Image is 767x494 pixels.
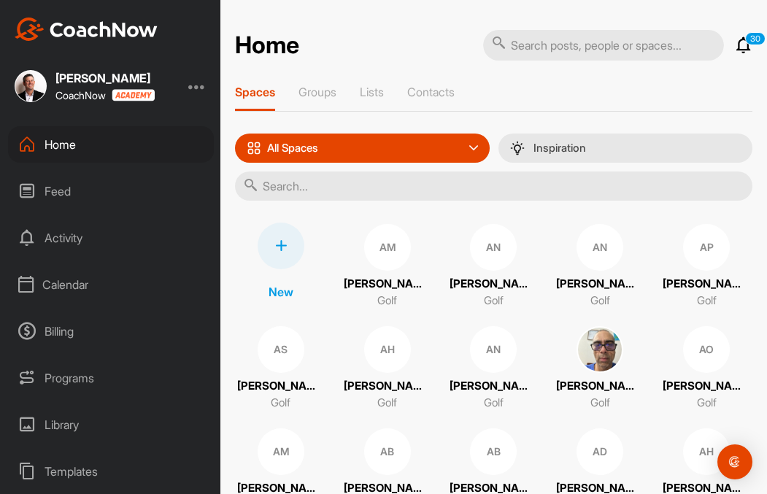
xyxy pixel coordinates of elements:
[660,325,752,412] a: AO[PERSON_NAME]Golf
[55,89,155,101] div: CoachNow
[55,72,155,84] div: [PERSON_NAME]
[364,326,411,373] div: AH
[342,325,433,412] a: AH[PERSON_NAME]Golf
[533,142,586,154] p: Inspiration
[470,224,517,271] div: AN
[510,141,525,155] img: menuIcon
[663,378,750,395] p: [PERSON_NAME]
[271,395,290,412] p: Golf
[298,85,336,99] p: Groups
[556,276,644,293] p: [PERSON_NAME]
[590,293,610,309] p: Golf
[258,428,304,475] div: AM
[235,31,299,60] h2: Home
[717,444,752,479] div: Open Intercom Messenger
[8,266,214,303] div: Calendar
[660,223,752,310] a: AP[PERSON_NAME]Golf
[360,85,384,99] p: Lists
[448,325,540,412] a: AN[PERSON_NAME]Golf
[247,141,261,155] img: icon
[8,313,214,350] div: Billing
[342,223,433,310] a: AM[PERSON_NAME]Golf
[450,378,537,395] p: [PERSON_NAME]
[8,126,214,163] div: Home
[267,142,318,154] p: All Spaces
[8,360,214,396] div: Programs
[663,276,750,293] p: [PERSON_NAME]
[483,30,724,61] input: Search posts, people or spaces...
[235,325,327,412] a: AS[PERSON_NAME]Golf
[577,326,623,373] img: square_61aeea02fbf8b95f4d7e8285e6ac22e0.jpg
[554,223,646,310] a: AN[PERSON_NAME]Golf
[470,326,517,373] div: AN
[344,378,431,395] p: [PERSON_NAME]
[269,283,293,301] p: New
[364,428,411,475] div: AB
[235,171,752,201] input: Search...
[407,85,455,99] p: Contacts
[8,406,214,443] div: Library
[377,395,397,412] p: Golf
[8,173,214,209] div: Feed
[577,224,623,271] div: AN
[683,326,730,373] div: AO
[745,32,766,45] p: 30
[8,220,214,256] div: Activity
[237,378,325,395] p: [PERSON_NAME]
[344,276,431,293] p: [PERSON_NAME]
[590,395,610,412] p: Golf
[364,224,411,271] div: AM
[377,293,397,309] p: Golf
[577,428,623,475] div: AD
[556,378,644,395] p: [PERSON_NAME]
[683,224,730,271] div: AP
[683,428,730,475] div: AH
[484,293,504,309] p: Golf
[450,276,537,293] p: [PERSON_NAME]
[554,325,646,412] a: [PERSON_NAME]Golf
[258,326,304,373] div: AS
[470,428,517,475] div: AB
[484,395,504,412] p: Golf
[697,395,717,412] p: Golf
[235,85,275,99] p: Spaces
[15,18,158,41] img: CoachNow
[15,70,47,102] img: square_33d1b9b665a970990590299d55b62fd8.jpg
[112,89,155,101] img: CoachNow acadmey
[448,223,540,310] a: AN[PERSON_NAME]Golf
[8,453,214,490] div: Templates
[697,293,717,309] p: Golf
